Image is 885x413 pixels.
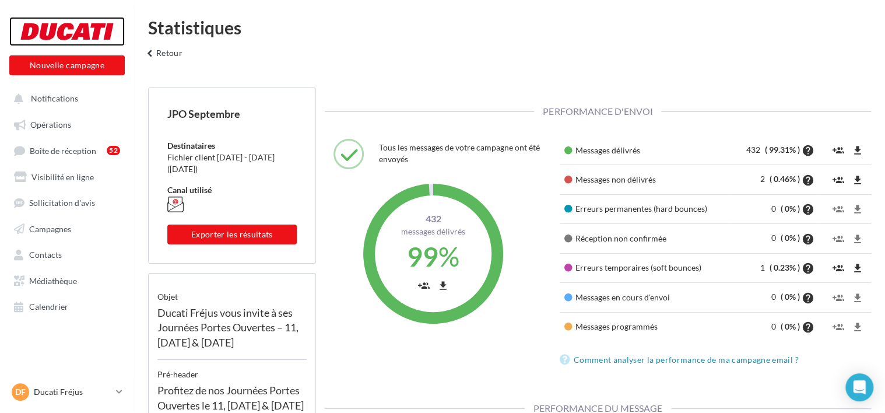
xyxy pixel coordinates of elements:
[830,229,847,248] button: group_add
[30,145,96,155] span: Boîte de réception
[560,194,732,223] td: Erreurs permanentes (hard bounces)
[379,139,542,168] div: Tous les messages de votre campagne ont été envoyés
[560,224,732,253] td: Réception non confirmée
[833,233,844,245] i: group_add
[849,141,866,160] button: file_download
[107,146,120,155] div: 52
[852,204,863,215] i: file_download
[760,174,768,184] span: 2
[849,170,866,189] button: file_download
[802,233,814,245] i: help
[7,113,127,134] a: Opérations
[833,262,844,274] i: group_add
[845,373,873,401] div: Open Intercom Messenger
[437,280,449,292] i: file_download
[849,229,866,248] button: file_download
[7,269,127,290] a: Médiathèque
[852,262,863,274] i: file_download
[167,185,212,195] span: Canal utilisé
[7,218,127,239] a: Campagnes
[830,141,847,160] button: group_add
[849,288,866,307] button: file_download
[7,166,127,187] a: Visibilité en ligne
[560,283,732,312] td: Messages en cours d'envoi
[29,250,62,260] span: Contacts
[167,107,297,121] div: JPO Septembre
[781,204,800,213] span: ( 0% )
[434,275,452,295] button: file_download
[852,145,863,156] i: file_download
[771,204,779,213] span: 0
[167,152,297,175] div: Fichier client [DATE] - [DATE] ([DATE])
[7,295,127,316] a: Calendrier
[384,212,483,226] span: 432
[157,303,307,360] div: Ducati Fréjus vous invite à ses Journées Portes Ouvertes – 11, [DATE] & [DATE]
[833,321,844,333] i: group_add
[560,312,732,341] td: Messages programmés
[852,292,863,304] i: file_download
[384,237,483,276] div: %
[7,243,127,264] a: Contacts
[802,262,814,274] i: help
[849,317,866,337] button: file_download
[29,223,71,233] span: Campagnes
[833,145,844,156] i: group_add
[770,174,800,184] span: ( 0.46% )
[852,233,863,245] i: file_download
[31,93,78,103] span: Notifications
[407,240,438,272] span: 99
[560,353,803,367] a: Comment analyser la performance de ma campagne email ?
[7,191,127,212] a: Sollicitation d'avis
[802,292,814,304] i: help
[830,288,847,307] button: group_add
[29,198,95,208] span: Sollicitation d'avis
[157,360,307,380] div: Pré-header
[830,258,847,278] button: group_add
[833,292,844,304] i: group_add
[830,199,847,219] button: group_add
[852,321,863,333] i: file_download
[7,87,122,108] button: Notifications
[781,292,800,302] span: ( 0% )
[802,145,814,156] i: help
[9,381,125,403] a: DF Ducati Fréjus
[771,233,779,243] span: 0
[31,171,94,181] span: Visibilité en ligne
[415,275,433,295] button: group_add
[29,302,68,311] span: Calendrier
[771,292,779,302] span: 0
[760,262,768,272] span: 1
[560,136,732,165] td: Messages délivrés
[770,262,800,272] span: ( 0.23% )
[9,55,125,75] button: Nouvelle campagne
[15,386,26,398] span: DF
[560,253,732,282] td: Erreurs temporaires (soft bounces)
[157,282,307,303] div: objet
[167,141,215,150] span: Destinataires
[401,226,465,236] span: Messages délivrés
[7,139,127,161] a: Boîte de réception52
[781,321,800,331] span: ( 0% )
[802,204,814,215] i: help
[29,275,77,285] span: Médiathèque
[167,225,297,244] button: Exporter les résultats
[534,106,661,117] span: Performance d'envoi
[781,233,800,243] span: ( 0% )
[139,45,187,69] button: Retour
[830,317,847,337] button: group_add
[418,280,430,292] i: group_add
[765,145,800,155] span: ( 99.31% )
[833,174,844,186] i: group_add
[30,120,71,129] span: Opérations
[746,145,763,155] span: 432
[148,19,871,36] div: Statistiques
[34,386,111,398] p: Ducati Fréjus
[802,174,814,186] i: help
[560,165,732,194] td: Messages non délivrés
[849,199,866,219] button: file_download
[143,48,156,60] i: keyboard_arrow_left
[771,321,779,331] span: 0
[852,174,863,186] i: file_download
[802,321,814,333] i: help
[830,170,847,189] button: group_add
